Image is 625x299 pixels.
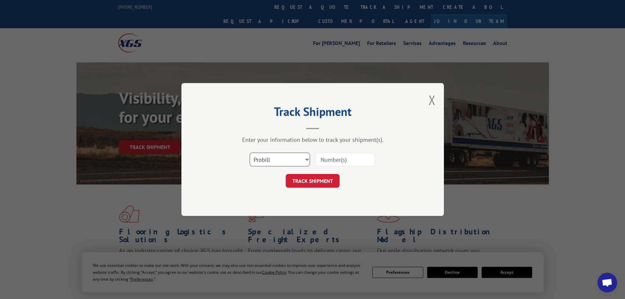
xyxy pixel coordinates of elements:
[428,91,436,109] button: Close modal
[214,136,411,143] div: Enter your information below to track your shipment(s).
[214,107,411,119] h2: Track Shipment
[286,174,340,188] button: TRACK SHIPMENT
[315,153,375,166] input: Number(s)
[597,273,617,292] div: Open chat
